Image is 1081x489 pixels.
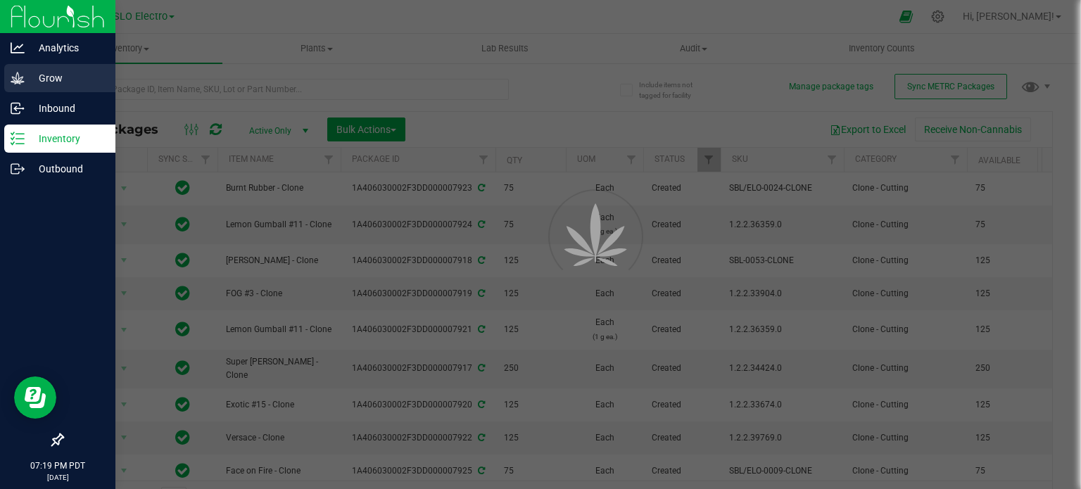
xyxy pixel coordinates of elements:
[11,41,25,55] inline-svg: Analytics
[25,39,109,56] p: Analytics
[6,459,109,472] p: 07:19 PM PDT
[6,472,109,483] p: [DATE]
[25,70,109,87] p: Grow
[11,101,25,115] inline-svg: Inbound
[11,71,25,85] inline-svg: Grow
[25,100,109,117] p: Inbound
[25,130,109,147] p: Inventory
[14,376,56,419] iframe: Resource center
[11,162,25,176] inline-svg: Outbound
[25,160,109,177] p: Outbound
[11,132,25,146] inline-svg: Inventory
